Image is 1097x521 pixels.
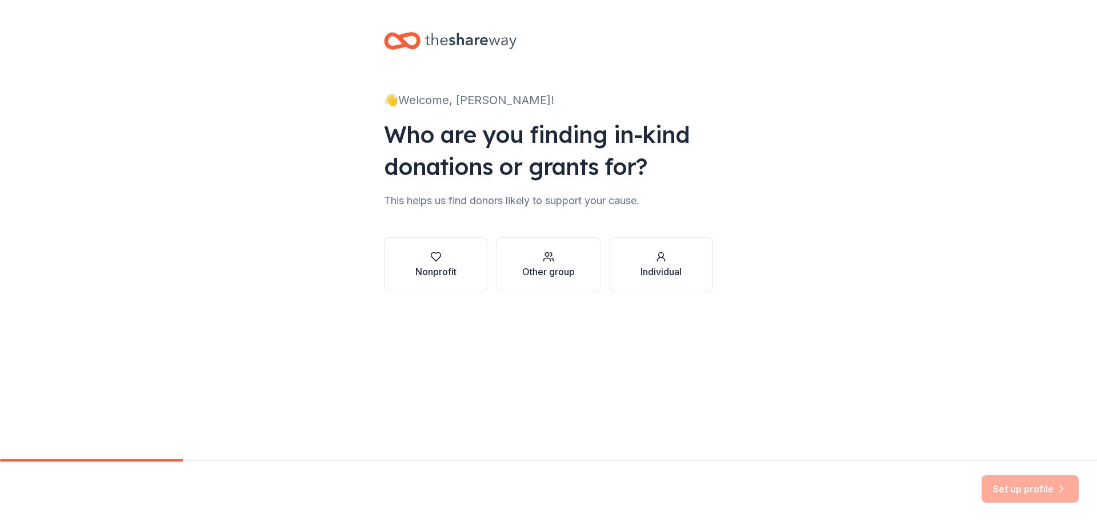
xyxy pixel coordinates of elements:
button: Other group [497,237,600,292]
div: Individual [640,265,682,279]
div: Other group [522,265,575,279]
div: Nonprofit [415,265,457,279]
div: This helps us find donors likely to support your cause. [384,192,713,210]
button: Individual [610,237,713,292]
div: 👋 Welcome, [PERSON_NAME]! [384,91,713,109]
button: Nonprofit [384,237,487,292]
div: Who are you finding in-kind donations or grants for? [384,118,713,182]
